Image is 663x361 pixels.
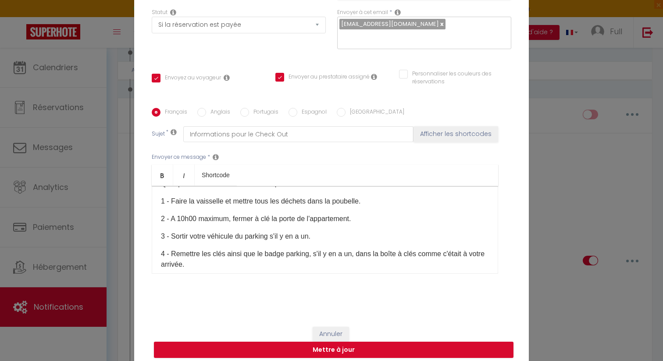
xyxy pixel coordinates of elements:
[337,8,388,17] label: Envoyer à cet email
[213,154,219,161] i: Message
[161,214,489,224] p: 2 - A 10h00 maximum, fermer à clé la porte de l'appartement.
[170,9,176,16] i: Booking status
[395,9,401,16] i: Recipient
[371,73,377,80] i: Envoyer au prestataire si il est assigné
[626,322,656,354] iframe: Chat
[7,4,33,30] button: Ouvrir le widget de chat LiveChat
[341,20,439,28] span: [EMAIL_ADDRESS][DOMAIN_NAME]
[346,108,404,118] label: [GEOGRAPHIC_DATA]
[171,129,177,136] i: Subject
[161,231,489,242] p: 3 - Sortir votre véhicule du parking s'il y en a un.
[152,186,498,274] div: ​
[413,126,498,142] button: Afficher les shortcodes
[152,153,206,161] label: Envoyer ce message
[160,108,187,118] label: Français
[297,108,327,118] label: Espagnol
[152,8,168,17] label: Statut
[152,130,165,139] label: Sujet
[173,164,195,186] a: Italic
[313,327,349,342] button: Annuler
[206,108,230,118] label: Anglais
[154,342,513,358] button: Mettre à jour
[161,196,489,207] p: 1 - Faire la vaisselle et mettre tous les déchets dans la poubelle.
[152,164,173,186] a: Bold
[195,164,237,186] a: Shortcode
[224,74,230,81] i: Envoyer au voyageur
[249,108,278,118] label: Portugais
[161,249,489,270] p: 4 - Remettre les clés ainsi que le badge parking, s'il y en a un, dans la boîte à clés comme c'ét...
